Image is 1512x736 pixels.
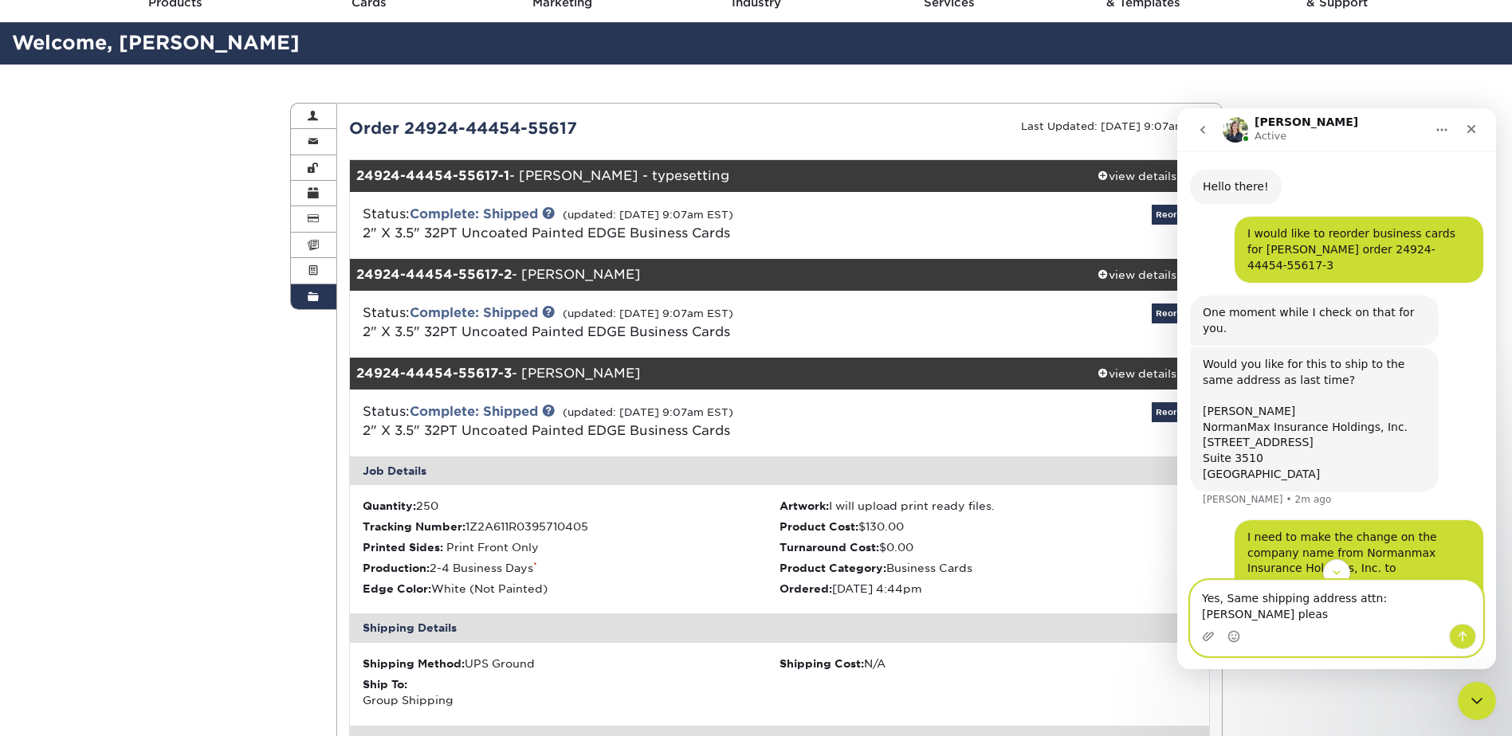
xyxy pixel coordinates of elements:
[1066,259,1209,291] a: view details
[350,160,1066,192] div: - [PERSON_NAME] - typesetting
[363,499,416,512] strong: Quantity:
[780,581,1196,597] li: [DATE] 4:44pm
[363,560,780,576] li: 2-4 Business Days
[780,520,858,533] strong: Product Cost:
[363,656,780,671] div: UPS Ground
[410,404,538,419] a: Complete: Shipped
[1066,366,1209,382] div: view details
[351,402,922,440] div: Status:
[1066,168,1209,184] div: view details
[780,498,1196,514] li: I will upload print ready files.
[363,541,443,554] strong: Printed Sides:
[356,168,509,183] strong: 24924-44454-55617-1
[363,520,465,533] strong: Tracking Number:
[363,657,465,670] strong: Shipping Method:
[350,259,1066,291] div: - [PERSON_NAME]
[356,267,512,282] strong: 24924-44454-55617-2
[363,498,780,514] li: 250
[780,562,886,574] strong: Product Category:
[1152,303,1196,323] a: Reorder
[350,358,1066,390] div: - [PERSON_NAME]
[351,205,922,243] div: Status:
[1021,120,1210,132] small: Last Updated: [DATE] 9:07am EST
[363,562,430,574] strong: Production:
[363,676,780,709] div: Group Shipping
[780,560,1196,576] li: Business Cards
[363,678,407,691] strong: Ship To:
[350,613,1209,642] div: Shipping Details
[1066,358,1209,390] a: view details
[351,303,922,342] div: Status:
[1066,267,1209,283] div: view details
[780,582,832,595] strong: Ordered:
[363,582,431,595] strong: Edge Color:
[410,206,538,221] a: Complete: Shipped
[563,307,733,319] small: (updated: [DATE] 9:07am EST)
[350,456,1209,485] div: Job Details
[1152,402,1196,422] a: Reorder
[363,581,780,597] li: White (Not Painted)
[780,499,829,512] strong: Artwork:
[363,225,730,241] a: 2" X 3.5" 32PT Uncoated Painted EDGE Business Cards
[780,539,1196,555] li: $0.00
[1458,682,1496,720] iframe: Intercom live chat
[446,541,539,554] span: Print Front Only
[780,541,879,554] strong: Turnaround Cost:
[1066,160,1209,192] a: view details
[1177,108,1496,669] iframe: Intercom live chat
[780,656,1196,671] div: N/A
[356,366,512,381] strong: 24924-44454-55617-3
[363,324,730,339] a: 2" X 3.5" 32PT Uncoated Painted EDGE Business Cards
[337,116,780,140] div: Order 24924-44454-55617
[563,406,733,418] small: (updated: [DATE] 9:07am EST)
[465,520,588,533] span: 1Z2A611R0395710405
[410,305,538,320] a: Complete: Shipped
[1152,205,1196,225] a: Reorder
[363,423,730,438] a: 2" X 3.5" 32PT Uncoated Painted EDGE Business Cards
[780,657,864,670] strong: Shipping Cost:
[780,519,1196,534] li: $130.00
[563,209,733,221] small: (updated: [DATE] 9:07am EST)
